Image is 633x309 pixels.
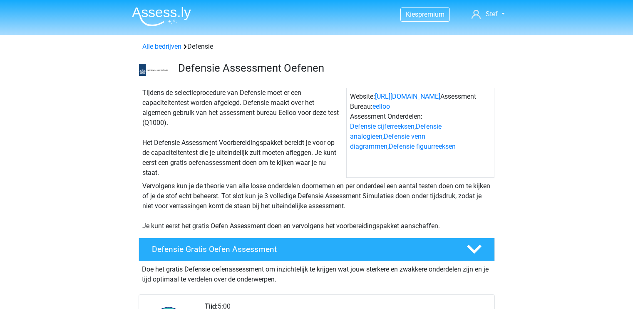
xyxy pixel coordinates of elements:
[139,88,346,178] div: Tijdens de selectieprocedure van Defensie moet er een capaciteitentest worden afgelegd. Defensie ...
[350,122,415,130] a: Defensie cijferreeksen
[406,10,418,18] span: Kies
[132,7,191,26] img: Assessly
[178,62,488,75] h3: Defensie Assessment Oefenen
[468,9,508,19] a: Stef
[375,92,440,100] a: [URL][DOMAIN_NAME]
[401,9,449,20] a: Kiespremium
[418,10,444,18] span: premium
[139,261,495,284] div: Doe het gratis Defensie oefenassessment om inzichtelijk te krijgen wat jouw sterkere en zwakkere ...
[139,42,494,52] div: Defensie
[142,42,181,50] a: Alle bedrijven
[152,244,453,254] h4: Defensie Gratis Oefen Assessment
[372,102,390,110] a: eelloo
[389,142,456,150] a: Defensie figuurreeksen
[350,122,442,140] a: Defensie analogieen
[486,10,498,18] span: Stef
[135,238,498,261] a: Defensie Gratis Oefen Assessment
[350,132,425,150] a: Defensie venn diagrammen
[139,181,494,231] div: Vervolgens kun je de theorie van alle losse onderdelen doornemen en per onderdeel een aantal test...
[346,88,494,178] div: Website: Assessment Bureau: Assessment Onderdelen: , , ,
